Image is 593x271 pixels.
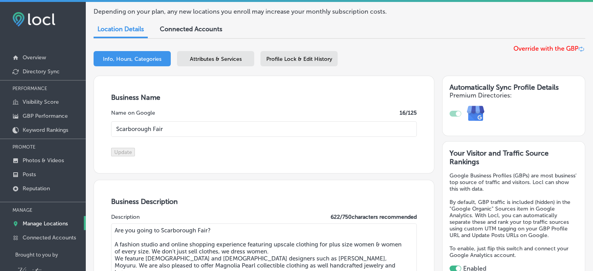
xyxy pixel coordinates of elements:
p: GBP Performance [23,113,68,119]
img: e7ababfa220611ac49bdb491a11684a6.png [461,99,490,128]
img: fda3e92497d09a02dc62c9cd864e3231.png [12,12,55,27]
h3: Your Visitor and Traffic Source Rankings [450,149,578,166]
span: Profile Lock & Edit History [266,56,332,62]
p: Connected Accounts [23,234,76,241]
p: Brought to you by [15,252,86,258]
button: Update [111,148,135,156]
span: Connected Accounts [160,25,222,33]
p: Keyword Rankings [23,127,68,133]
label: Description [111,214,140,220]
span: Info, Hours, Categories [103,56,161,62]
p: Photos & Videos [23,157,64,164]
label: 622 / 750 characters recommended [331,214,417,220]
p: Overview [23,54,46,61]
label: Name on Google [111,110,155,116]
input: Enter Location Name [111,121,417,137]
p: Visibility Score [23,99,59,105]
p: By default, GBP traffic is included (hidden) in the "Google Organic" Sources item in Google Analy... [450,199,578,239]
label: 16 /125 [400,110,417,116]
p: Directory Sync [23,68,60,75]
p: Posts [23,171,36,178]
span: Attributes & Services [190,56,242,62]
p: Depending on your plan, any new locations you enroll may increase your monthly subscription costs. [94,8,413,15]
h3: Business Description [111,197,417,206]
h3: Business Name [111,93,417,102]
h3: Automatically Sync Profile Details [450,83,578,92]
span: Location Details [97,25,144,33]
p: Reputation [23,185,50,192]
h4: Premium Directories: [450,92,578,99]
span: Override with the GBP [513,45,579,52]
p: Manage Locations [23,220,68,227]
p: Google Business Profiles (GBPs) are most business' top source of traffic and visitors. Locl can s... [450,172,578,192]
p: To enable, just flip this switch and connect your Google Analytics account. [450,245,578,259]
